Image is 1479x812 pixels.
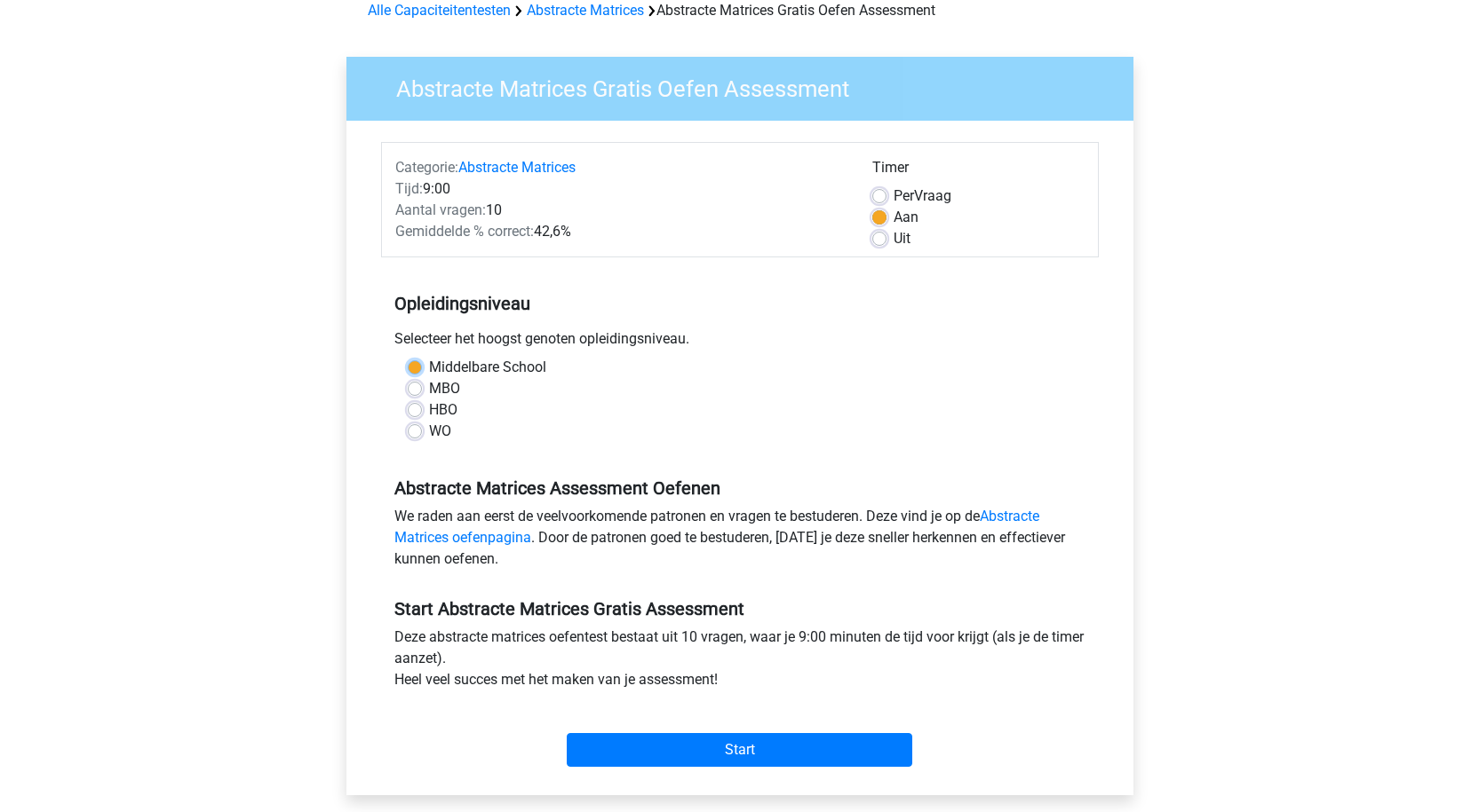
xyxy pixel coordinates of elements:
[394,477,1085,499] h5: Abstracte Matrices Assessment Oefenen
[527,2,644,19] a: Abstracte Matrices
[894,228,910,249] label: Uit
[381,328,1099,357] div: Selecteer het hoogst genoten opleidingsniveau.
[381,627,1099,698] div: Deze abstracte matrices oefentest bestaat uit 10 vragen, waar je 9:00 minuten de tijd voor krijgt...
[872,157,1085,185] div: Timer
[382,200,859,221] div: 10
[429,357,546,378] label: Middelbare School
[395,180,423,197] span: Tijd:
[429,378,460,399] label: MBO
[894,185,951,207] label: Vraag
[382,221,859,242] div: 42,6%
[382,178,859,200] div: 9:00
[429,399,457,421] label: HBO
[395,159,458,176] span: Categorie:
[368,2,511,19] a: Alle Capaciteitentesten
[394,286,1085,321] h5: Opleidingsniveau
[381,506,1099,577] div: We raden aan eerst de veelvoorkomende patronen en vragen te bestuderen. Deze vind je op de . Door...
[429,421,451,442] label: WO
[395,223,534,240] span: Gemiddelde % correct:
[894,187,914,204] span: Per
[458,159,576,176] a: Abstracte Matrices
[375,68,1120,103] h3: Abstracte Matrices Gratis Oefen Assessment
[395,201,486,218] span: Aantal vragen:
[567,733,912,767] input: Start
[394,598,1085,619] h5: Start Abstracte Matrices Gratis Assessment
[894,207,918,228] label: Aan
